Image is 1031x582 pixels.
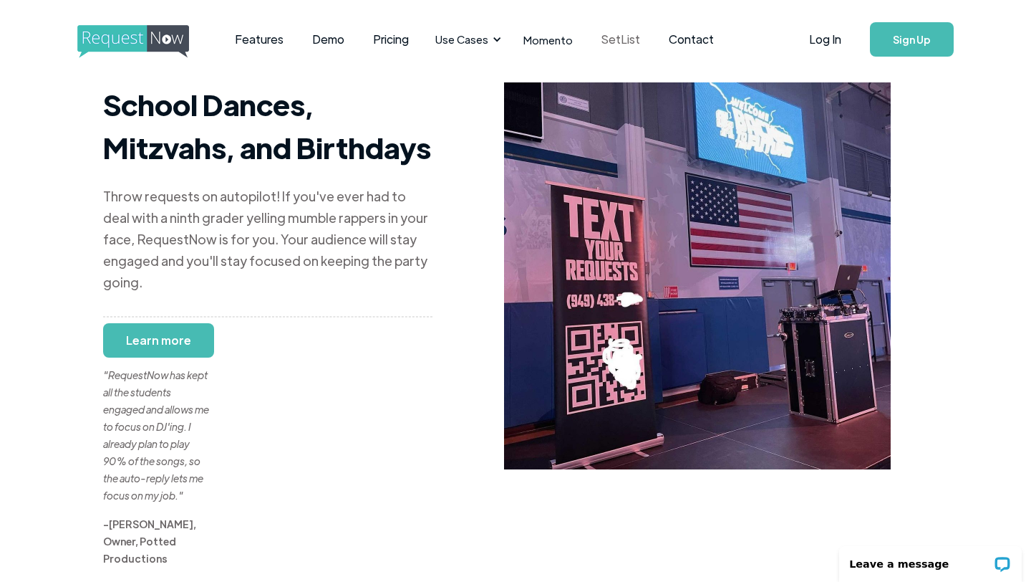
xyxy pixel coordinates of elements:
[509,19,587,61] a: Momento
[77,25,216,58] img: requestnow logo
[795,14,856,65] a: Log In
[221,17,298,62] a: Features
[830,537,1031,582] iframe: LiveChat chat widget
[103,85,431,166] strong: School Dances, Mitzvahs, and Birthdays
[359,17,423,62] a: Pricing
[587,17,654,62] a: SetList
[103,323,214,358] a: Learn more
[504,82,891,469] img: poster for requests in a gym
[103,349,210,504] div: "RequestNow has kept all the students engaged and allows me to focus on DJ'ing. I already plan to...
[103,515,210,567] div: -[PERSON_NAME], Owner, Potted Productions
[103,186,432,293] div: Throw requests on autopilot! If you've ever had to deal with a ninth grader yelling mumble rapper...
[427,17,505,62] div: Use Cases
[654,17,728,62] a: Contact
[298,17,359,62] a: Demo
[870,22,954,57] a: Sign Up
[435,32,488,47] div: Use Cases
[77,25,185,54] a: home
